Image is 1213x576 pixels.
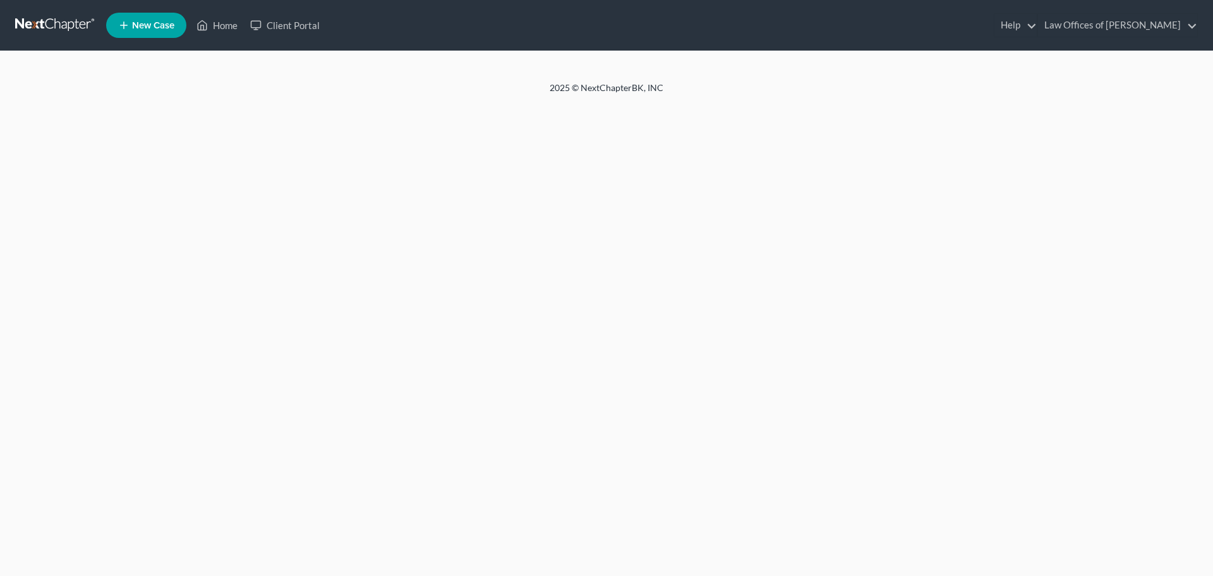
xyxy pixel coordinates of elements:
[106,13,186,38] new-legal-case-button: New Case
[190,14,244,37] a: Home
[994,14,1037,37] a: Help
[1038,14,1197,37] a: Law Offices of [PERSON_NAME]
[246,82,967,104] div: 2025 © NextChapterBK, INC
[244,14,326,37] a: Client Portal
